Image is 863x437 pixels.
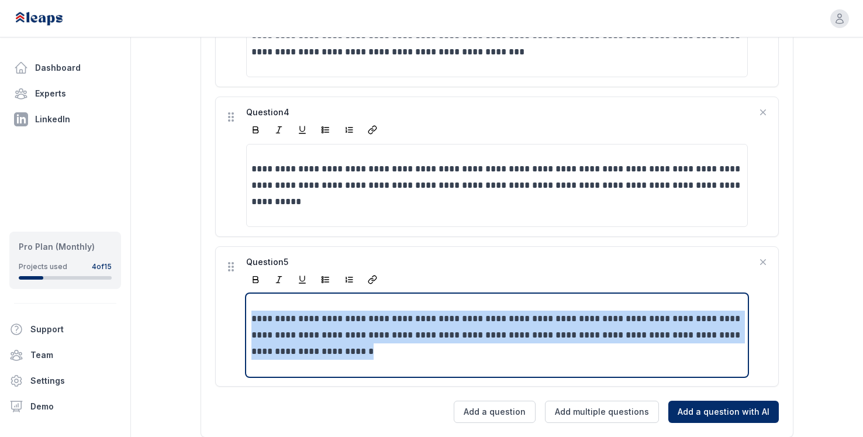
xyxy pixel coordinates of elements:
a: Team [5,343,126,367]
div: Pro Plan (Monthly) [19,241,112,253]
button: Delete question [757,256,769,268]
button: Bold (Cmd+B) [246,270,265,289]
div: Projects used [19,262,67,271]
div: 4 of 15 [92,262,112,271]
button: Bold (Cmd+B) [246,121,265,139]
button: Italic (Cmd+I) [270,270,288,289]
button: Support [5,318,116,341]
button: Underline (Cmd+U) [293,270,312,289]
button: Bullet List [316,270,335,289]
a: Experts [9,82,121,105]
button: Add multiple questions [545,401,659,423]
img: Leaps [14,6,89,32]
a: Demo [5,395,126,418]
button: Bullet List [316,121,335,139]
button: Add a question with AI [668,401,779,423]
a: LinkedIn [9,108,121,131]
button: Underline (Cmd+U) [293,121,312,139]
button: Add Link [363,270,382,289]
a: Settings [5,369,126,393]
button: Numbered List [340,270,358,289]
button: Delete question [757,106,769,118]
button: Add Link [363,121,382,139]
button: Italic (Cmd+I) [270,121,288,139]
a: Dashboard [9,56,121,80]
button: Numbered List [340,121,358,139]
button: Add a question [454,401,536,423]
div: Question 5 [246,256,748,268]
div: Question 4 [246,106,748,118]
